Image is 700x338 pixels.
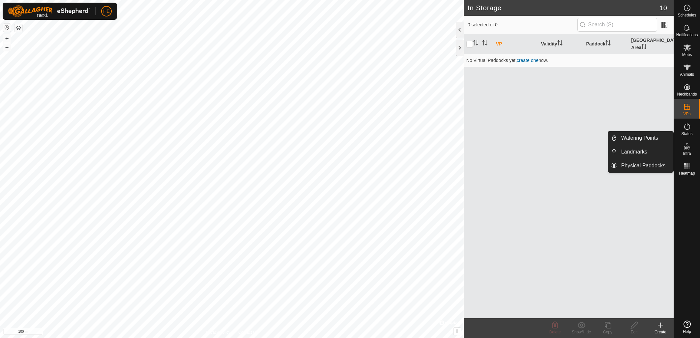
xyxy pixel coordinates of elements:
div: Edit [621,329,647,335]
li: Watering Points [608,131,673,145]
a: Physical Paddocks [617,159,674,172]
span: Delete [549,330,561,334]
a: create one [517,58,539,63]
span: Heatmap [679,171,695,175]
span: 10 [660,3,667,13]
button: Reset Map [3,24,11,32]
button: – [3,43,11,51]
span: Status [681,132,692,136]
span: HE [103,8,109,15]
a: Privacy Policy [206,329,230,335]
button: Map Layers [15,24,22,32]
td: No Virtual Paddocks yet, now. [464,54,674,67]
li: Physical Paddocks [608,159,673,172]
p-sorticon: Activate to sort [557,41,563,46]
a: Landmarks [617,145,674,158]
h2: In Storage [468,4,660,12]
a: Watering Points [617,131,674,145]
span: 0 selected of 0 [468,21,577,28]
button: + [3,35,11,42]
span: VPs [683,112,690,116]
span: Watering Points [621,134,658,142]
input: Search (S) [577,18,657,32]
a: Contact Us [238,329,258,335]
p-sorticon: Activate to sort [605,41,611,46]
div: Copy [595,329,621,335]
div: Show/Hide [568,329,595,335]
th: [GEOGRAPHIC_DATA] Area [628,34,674,54]
p-sorticon: Activate to sort [473,41,478,46]
span: Animals [680,72,694,76]
span: Notifications [676,33,698,37]
span: Infra [683,152,691,155]
th: Validity [539,34,584,54]
span: Mobs [682,53,692,57]
span: i [456,328,458,334]
li: Landmarks [608,145,673,158]
a: Help [674,318,700,336]
th: Paddock [583,34,628,54]
span: Landmarks [621,148,647,156]
span: Schedules [678,13,696,17]
img: Gallagher Logo [8,5,90,17]
p-sorticon: Activate to sort [482,41,487,46]
p-sorticon: Activate to sort [641,45,647,50]
button: i [453,328,461,335]
span: Neckbands [677,92,697,96]
span: Physical Paddocks [621,162,665,170]
div: Create [647,329,674,335]
span: Help [683,330,691,334]
th: VP [493,34,539,54]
